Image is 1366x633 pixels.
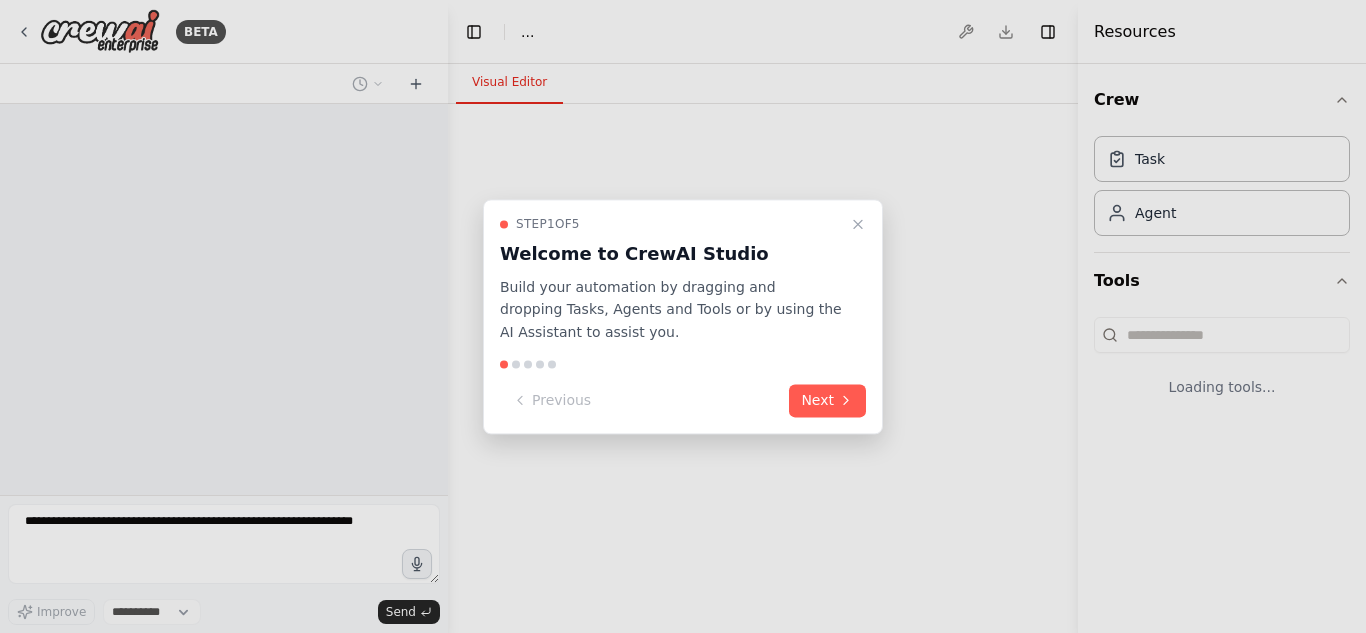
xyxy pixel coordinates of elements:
button: Previous [500,384,603,417]
button: Close walkthrough [846,212,870,236]
span: Step 1 of 5 [516,216,580,232]
h3: Welcome to CrewAI Studio [500,240,842,268]
p: Build your automation by dragging and dropping Tasks, Agents and Tools or by using the AI Assista... [500,276,842,344]
button: Next [789,384,866,417]
button: Hide left sidebar [460,18,488,46]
